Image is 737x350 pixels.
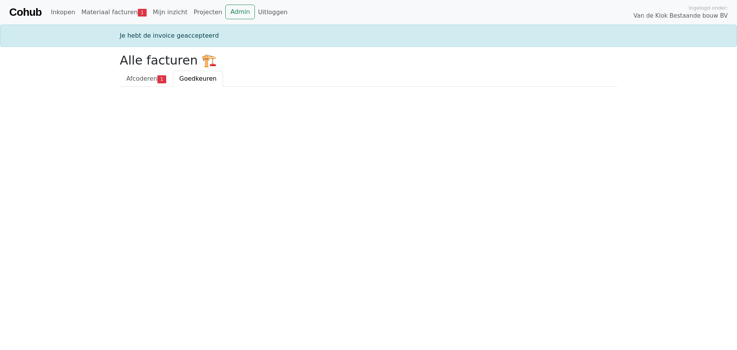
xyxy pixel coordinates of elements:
[157,75,166,83] span: 1
[633,12,728,20] span: Van de Klok Bestaande bouw BV
[190,5,225,20] a: Projecten
[126,75,157,82] span: Afcoderen
[255,5,291,20] a: Uitloggen
[150,5,191,20] a: Mijn inzicht
[173,71,223,87] a: Goedkeuren
[115,31,622,40] div: Je hebt de invoice geaccepteerd
[689,4,728,12] span: Ingelogd onder:
[138,9,147,17] span: 1
[179,75,216,82] span: Goedkeuren
[48,5,78,20] a: Inkopen
[120,71,173,87] a: Afcoderen1
[78,5,150,20] a: Materiaal facturen1
[9,3,41,22] a: Cohub
[225,5,255,19] a: Admin
[120,53,617,68] h2: Alle facturen 🏗️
